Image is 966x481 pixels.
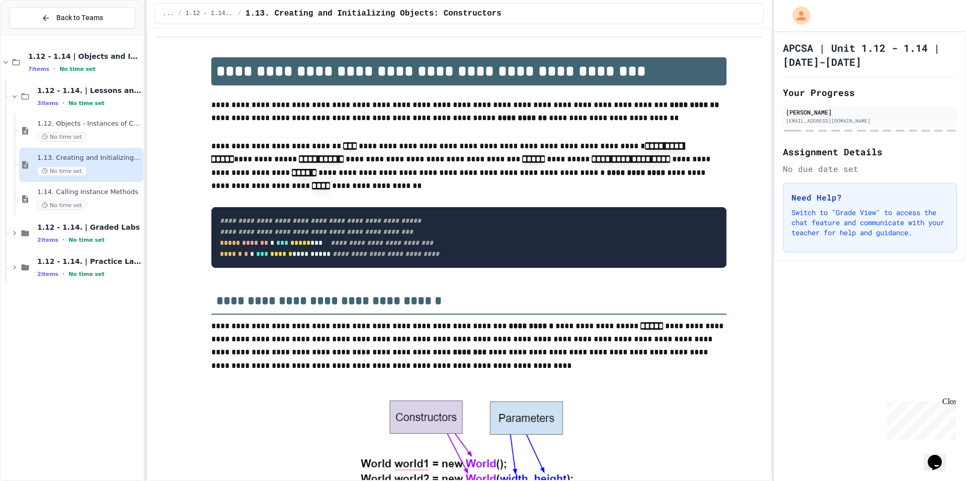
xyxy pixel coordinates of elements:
span: 2 items [37,237,58,243]
span: No time set [37,132,87,142]
span: 1.12 - 1.14 | Objects and Instances of Classes [28,52,141,61]
span: No time set [37,201,87,210]
h3: Need Help? [791,191,948,204]
div: No due date set [783,163,957,175]
span: No time set [68,271,105,277]
span: ... [163,10,174,18]
span: No time set [37,166,87,176]
span: • [62,236,64,244]
span: 7 items [28,66,49,72]
span: No time set [59,66,96,72]
iframe: chat widget [882,397,956,440]
span: 3 items [37,100,58,107]
span: 2 items [37,271,58,277]
span: 1.12 - 1.14. | Practice Labs [37,257,141,266]
span: Back to Teams [56,13,103,23]
span: / [238,10,242,18]
span: • [53,65,55,73]
span: 1.14. Calling Instance Methods [37,188,141,197]
span: 1.12 - 1.14. | Lessons and Notes [186,10,234,18]
span: • [62,99,64,107]
p: Switch to "Grade View" to access the chat feature and communicate with your teacher for help and ... [791,208,948,238]
h2: Assignment Details [783,145,957,159]
iframe: chat widget [924,441,956,471]
span: No time set [68,237,105,243]
div: [PERSON_NAME] [786,108,954,117]
div: [EMAIL_ADDRESS][DOMAIN_NAME] [786,117,954,125]
span: 1.12. Objects - Instances of Classes [37,120,141,128]
div: Chat with us now!Close [4,4,69,64]
button: Back to Teams [9,7,135,29]
span: / [178,10,181,18]
span: • [62,270,64,278]
span: No time set [68,100,105,107]
h2: Your Progress [783,85,957,100]
span: 1.12 - 1.14. | Lessons and Notes [37,86,141,95]
h1: APCSA | Unit 1.12 - 1.14 | [DATE]-[DATE] [783,41,957,69]
span: 1.13. Creating and Initializing Objects: Constructors [246,8,502,20]
span: 1.13. Creating and Initializing Objects: Constructors [37,154,141,162]
span: 1.12 - 1.14. | Graded Labs [37,223,141,232]
div: My Account [782,4,813,27]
